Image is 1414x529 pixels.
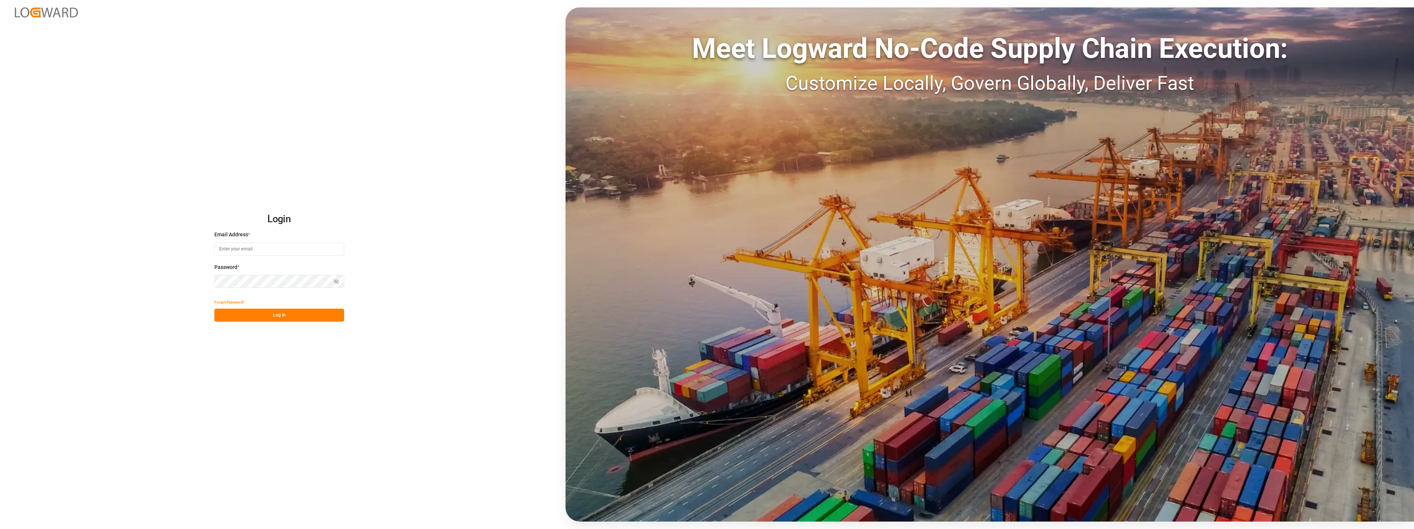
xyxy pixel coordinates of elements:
button: Log In [214,309,344,322]
span: Email Address [214,231,248,239]
div: Meet Logward No-Code Supply Chain Execution: [566,28,1414,69]
input: Enter your email [214,243,344,256]
span: Password [214,263,237,271]
div: Customize Locally, Govern Globally, Deliver Fast [566,69,1414,98]
img: Logward_new_orange.png [15,7,78,17]
h2: Login [214,207,344,231]
button: Forgot Password? [214,296,245,309]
